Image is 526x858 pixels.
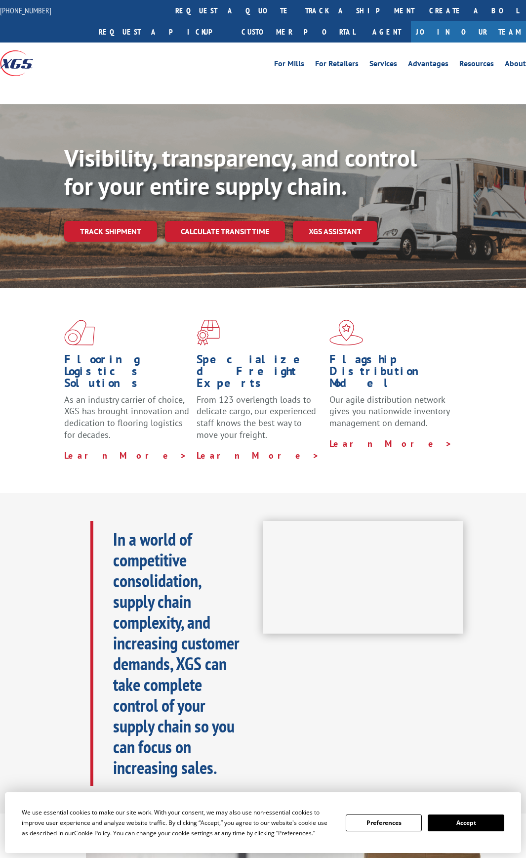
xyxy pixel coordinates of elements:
[64,320,95,345] img: xgs-icon-total-supply-chain-intelligence-red
[315,60,359,71] a: For Retailers
[329,353,454,394] h1: Flagship Distribution Model
[329,438,452,449] a: Learn More >
[369,60,397,71] a: Services
[408,60,448,71] a: Advantages
[234,21,363,43] a: Customer Portal
[64,450,187,461] a: Learn More >
[411,21,526,43] a: Join Our Team
[197,353,322,394] h1: Specialized Freight Experts
[505,60,526,71] a: About
[329,394,449,429] span: Our agile distribution network gives you nationwide inventory management on demand.
[363,21,411,43] a: Agent
[293,221,377,242] a: XGS ASSISTANT
[197,450,320,461] a: Learn More >
[91,21,234,43] a: Request a pickup
[459,60,494,71] a: Resources
[64,353,189,394] h1: Flooring Logistics Solutions
[274,60,304,71] a: For Mills
[22,807,334,838] div: We use essential cookies to make our site work. With your consent, we may also use non-essential ...
[329,320,364,345] img: xgs-icon-flagship-distribution-model-red
[346,815,422,831] button: Preferences
[64,142,417,202] b: Visibility, transparency, and control for your entire supply chain.
[64,221,157,242] a: Track shipment
[64,394,189,440] span: As an industry carrier of choice, XGS has brought innovation and dedication to flooring logistics...
[197,394,322,450] p: From 123 overlength loads to delicate cargo, our experienced staff knows the best way to move you...
[278,829,312,837] span: Preferences
[165,221,285,242] a: Calculate transit time
[74,829,110,837] span: Cookie Policy
[113,527,240,779] b: In a world of competitive consolidation, supply chain complexity, and increasing customer demands...
[197,320,220,345] img: xgs-icon-focused-on-flooring-red
[263,521,464,634] iframe: XGS Logistics Solutions
[5,792,521,853] div: Cookie Consent Prompt
[428,815,504,831] button: Accept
